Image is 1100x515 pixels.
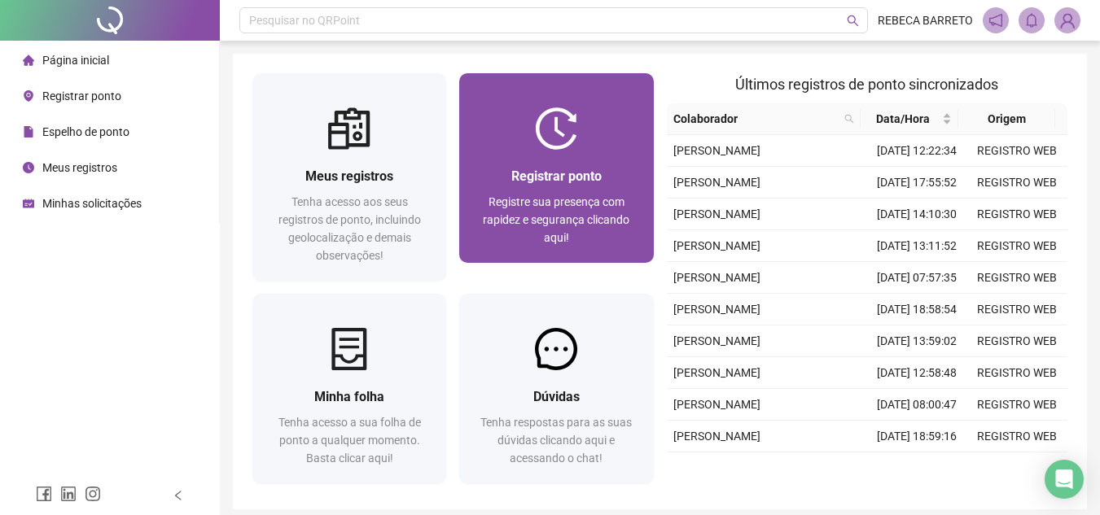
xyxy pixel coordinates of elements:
span: [PERSON_NAME] [673,144,760,157]
a: DúvidasTenha respostas para as suas dúvidas clicando aqui e acessando o chat! [459,294,653,483]
span: Registrar ponto [42,89,121,103]
img: 94792 [1055,8,1080,33]
td: REGISTRO WEB [967,357,1067,389]
span: notification [988,13,1003,28]
td: [DATE] 17:55:52 [867,167,967,199]
td: [DATE] 13:11:52 [867,230,967,262]
span: [PERSON_NAME] [673,239,760,252]
td: REGISTRO WEB [967,452,1067,484]
span: Dúvidas [533,389,580,404]
span: file [23,126,34,137]
span: schedule [23,198,34,209]
span: linkedin [60,486,77,502]
span: bell [1024,13,1039,28]
span: home [23,55,34,66]
span: environment [23,90,34,102]
a: Registrar pontoRegistre sua presença com rapidez e segurança clicando aqui! [459,73,653,263]
span: Página inicial [42,54,109,67]
span: Meus registros [42,161,117,174]
td: [DATE] 12:22:34 [867,135,967,167]
td: [DATE] 14:15:33 [867,452,967,484]
td: [DATE] 13:59:02 [867,325,967,357]
span: search [847,15,859,27]
td: [DATE] 18:58:54 [867,294,967,325]
span: search [841,107,857,131]
span: Espelho de ponto [42,125,129,138]
span: instagram [85,486,101,502]
a: Meus registrosTenha acesso aos seus registros de ponto, incluindo geolocalização e demais observa... [252,73,446,281]
span: [PERSON_NAME] [673,430,760,443]
span: clock-circle [23,162,34,173]
td: REGISTRO WEB [967,199,1067,230]
span: [PERSON_NAME] [673,366,760,379]
span: Colaborador [673,110,839,128]
span: [PERSON_NAME] [673,207,760,220]
div: Open Intercom Messenger [1045,460,1084,499]
td: REGISTRO WEB [967,262,1067,294]
span: [PERSON_NAME] [673,176,760,189]
span: Registrar ponto [511,168,602,184]
td: REGISTRO WEB [967,135,1067,167]
span: Últimos registros de ponto sincronizados [735,76,998,93]
td: REGISTRO WEB [967,167,1067,199]
span: [PERSON_NAME] [673,303,760,316]
th: Data/Hora [861,103,958,135]
td: [DATE] 12:58:48 [867,357,967,389]
td: [DATE] 08:00:47 [867,389,967,421]
span: REBECA BARRETO [878,11,973,29]
td: REGISTRO WEB [967,389,1067,421]
td: REGISTRO WEB [967,294,1067,325]
td: REGISTRO WEB [967,230,1067,262]
span: Minhas solicitações [42,197,142,210]
span: Registre sua presença com rapidez e segurança clicando aqui! [483,195,629,244]
span: [PERSON_NAME] [673,398,760,411]
span: Minha folha [314,389,384,404]
span: [PERSON_NAME] [673,271,760,284]
span: left [173,490,184,501]
a: Minha folhaTenha acesso a sua folha de ponto a qualquer momento. Basta clicar aqui! [252,294,446,483]
td: [DATE] 07:57:35 [867,262,967,294]
span: search [844,114,854,124]
span: Tenha acesso aos seus registros de ponto, incluindo geolocalização e demais observações! [278,195,421,262]
span: Tenha respostas para as suas dúvidas clicando aqui e acessando o chat! [480,416,632,465]
span: Tenha acesso a sua folha de ponto a qualquer momento. Basta clicar aqui! [278,416,421,465]
th: Origem [958,103,1055,135]
td: [DATE] 18:59:16 [867,421,967,452]
td: REGISTRO WEB [967,325,1067,357]
td: [DATE] 14:10:30 [867,199,967,230]
td: REGISTRO WEB [967,421,1067,452]
span: [PERSON_NAME] [673,334,760,347]
span: facebook [36,486,52,502]
span: Data/Hora [867,110,938,128]
span: Meus registros [305,168,393,184]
